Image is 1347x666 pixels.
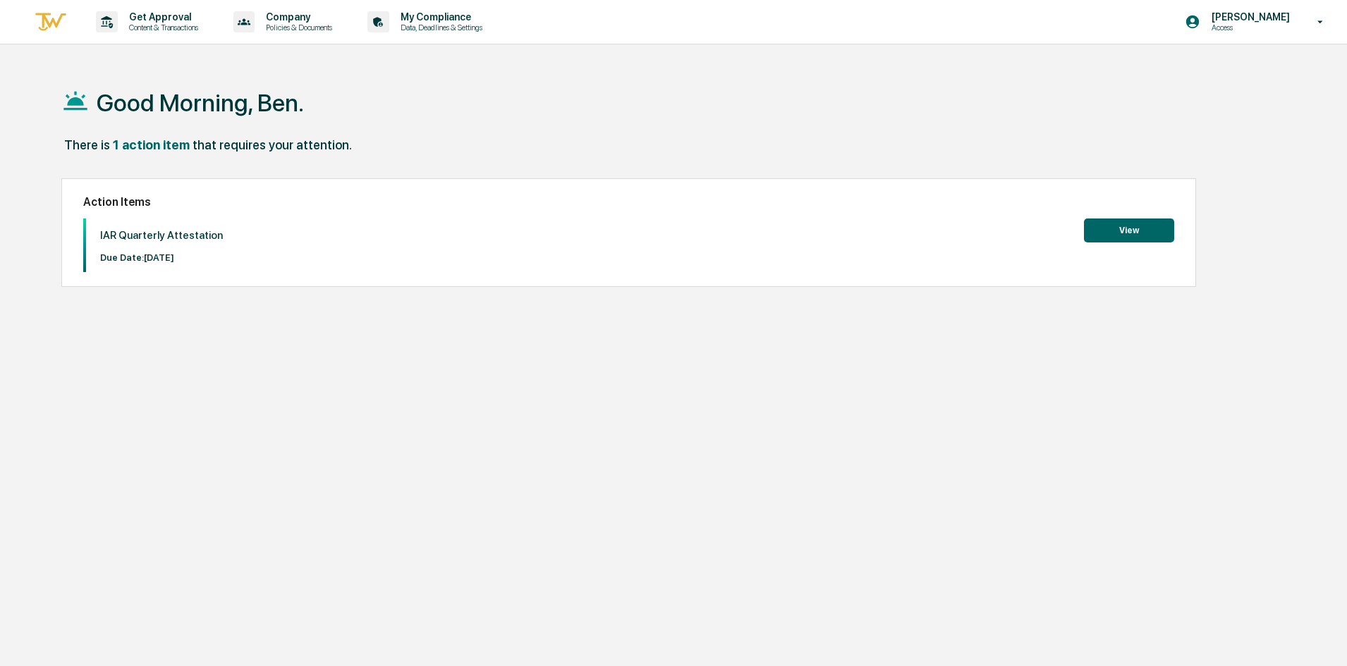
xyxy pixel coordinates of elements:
[100,229,223,242] p: IAR Quarterly Attestation
[1200,23,1297,32] p: Access
[64,137,110,152] div: There is
[193,137,352,152] div: that requires your attention.
[255,11,339,23] p: Company
[255,23,339,32] p: Policies & Documents
[100,252,223,263] p: Due Date: [DATE]
[1084,218,1174,242] button: View
[83,195,1174,209] h2: Action Items
[1084,223,1174,236] a: View
[97,89,304,117] h1: Good Morning, Ben.
[34,11,68,34] img: logo
[1200,11,1297,23] p: [PERSON_NAME]
[113,137,190,152] div: 1 action item
[389,23,489,32] p: Data, Deadlines & Settings
[118,11,205,23] p: Get Approval
[389,11,489,23] p: My Compliance
[118,23,205,32] p: Content & Transactions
